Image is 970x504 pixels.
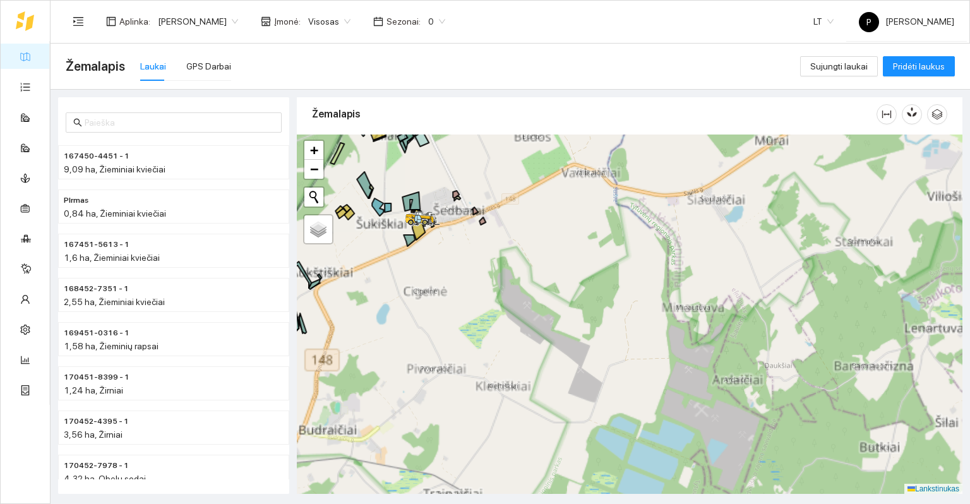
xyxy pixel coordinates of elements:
[64,327,129,339] span: 169451-0316 - 1
[64,474,146,484] font: 4,32 ha, Obelų sodai
[119,16,148,27] font: Aplinka
[64,208,166,219] font: 0,84 ha, Žieminiai kviečiai
[64,284,129,293] font: 168452-7351 - 1
[64,297,165,307] font: 2,55 ha, Žieminiai kviečiai
[310,142,318,158] font: +
[813,12,834,31] span: LT
[907,484,959,493] a: Lankstinukas
[419,16,421,27] font: :
[915,484,959,493] font: Lankstinukas
[64,240,129,249] font: 167451-5613 - 1
[158,12,238,31] span: Paulius
[66,9,91,34] button: menu-unfold
[64,373,129,381] font: 170451-8399 - 1
[64,341,159,351] font: 1,58 ha, Žieminių rapsai
[386,16,419,27] font: Sezonai
[64,152,129,160] font: 167450-4451 - 1
[800,56,878,76] button: Sujungti laukai
[304,188,323,207] button: Pradėti naują paiešką
[73,16,84,27] span: menu-unfold
[148,16,150,27] font: :
[64,239,129,251] span: 167451-5613 - 1
[64,283,129,295] span: 168452-7351 - 1
[428,16,434,27] font: 0
[428,12,445,31] span: 0
[810,61,868,71] font: Sujungti laukai
[66,56,125,76] span: Žemalapis
[186,61,231,71] font: GPS Darbai
[64,328,129,337] font: 169451-0316 - 1
[261,16,271,27] span: parduotuvė
[877,109,896,119] span: stulpelio plotis
[158,16,227,27] font: [PERSON_NAME]
[85,116,274,129] input: Paieška
[66,59,125,74] font: Žemalapis
[64,150,129,162] span: 167450-4451 - 1
[304,160,323,179] a: Atitolinti
[64,385,123,395] font: 1,24 ha, Žirniai
[140,61,166,71] font: Laukai
[312,108,361,120] font: Žemalapis
[64,371,129,383] span: 170451-8399 - 1
[64,196,88,205] font: PIrmas
[106,16,116,27] span: išdėstymas
[274,16,299,27] font: Įmonė
[64,429,123,440] font: 3,56 ha, Žirniai
[310,161,318,177] font: −
[64,416,129,428] span: 170452-4395 - 1
[64,253,160,263] font: 1,6 ha, Žieminiai kviečiai
[64,164,165,174] font: 9,09 ha, Žieminiai kviečiai
[877,104,897,124] button: stulpelio plotis
[813,16,822,27] font: LT
[883,61,955,71] a: Pridėti laukus
[304,141,323,160] a: Priartinti
[64,195,88,207] span: PIrmas
[304,215,332,243] a: Sluoksniai
[73,118,82,127] span: paieška
[64,461,129,470] font: 170452-7978 - 1
[866,17,871,27] font: P
[64,460,129,472] span: 170452-7978 - 1
[883,56,955,76] button: Pridėti laukus
[308,16,339,27] font: Visosas
[800,61,878,71] a: Sujungti laukai
[299,16,301,27] font: :
[308,12,350,31] span: Visosas
[64,417,129,426] font: 170452-4395 - 1
[373,16,383,27] span: kalendorius
[885,16,954,27] font: [PERSON_NAME]
[893,61,945,71] font: Pridėti laukus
